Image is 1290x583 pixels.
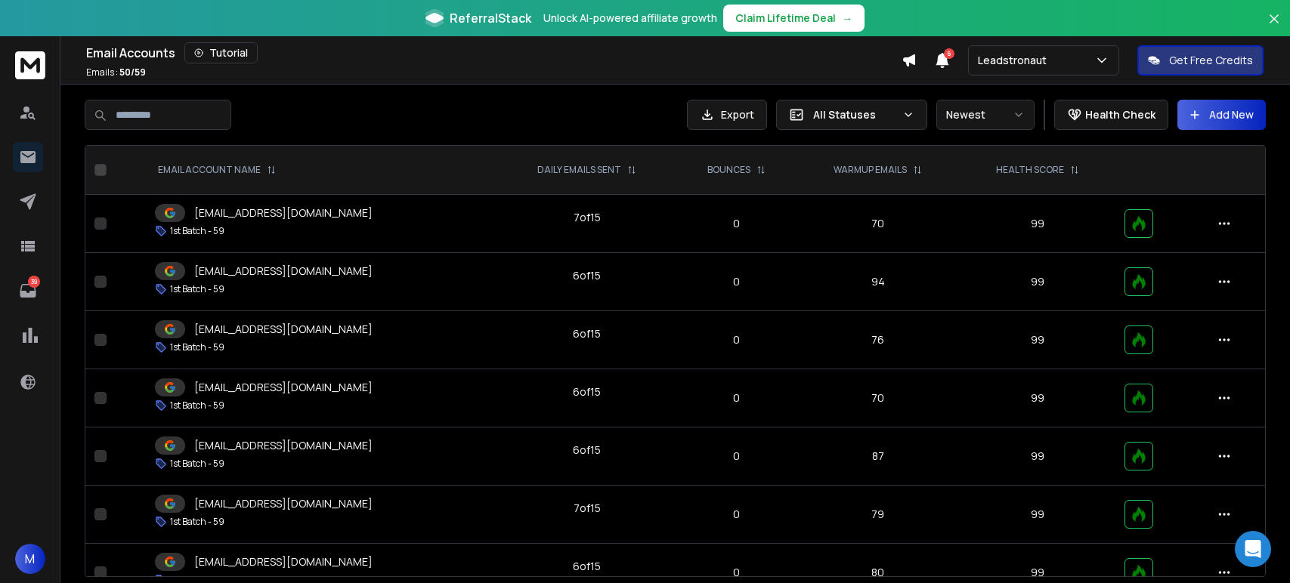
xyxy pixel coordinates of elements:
[573,559,601,574] div: 6 of 15
[842,11,852,26] span: →
[685,565,787,580] p: 0
[170,516,224,528] p: 1st Batch - 59
[170,283,224,295] p: 1st Batch - 59
[1235,531,1271,567] div: Open Intercom Messenger
[796,369,960,427] td: 70
[723,5,865,32] button: Claim Lifetime Deal→
[960,486,1115,544] td: 99
[194,438,373,453] p: [EMAIL_ADDRESS][DOMAIN_NAME]
[796,253,960,311] td: 94
[834,164,907,176] p: WARMUP EMAILS
[1137,45,1264,76] button: Get Free Credits
[813,107,896,122] p: All Statuses
[685,274,787,289] p: 0
[796,427,960,486] td: 87
[184,42,258,63] button: Tutorial
[960,195,1115,253] td: 99
[685,390,787,406] p: 0
[15,544,45,574] button: M
[450,9,531,27] span: ReferralStack
[685,216,787,231] p: 0
[170,399,224,412] p: 1st Batch - 59
[796,311,960,369] td: 76
[685,332,787,347] p: 0
[194,322,373,337] p: [EMAIL_ADDRESS][DOMAIN_NAME]
[707,164,750,176] p: BOUNCES
[574,501,601,516] div: 7 of 15
[687,100,767,130] button: Export
[170,225,224,237] p: 1st Batch - 59
[194,380,373,395] p: [EMAIL_ADDRESS][DOMAIN_NAME]
[796,486,960,544] td: 79
[1169,53,1253,68] p: Get Free Credits
[685,507,787,522] p: 0
[960,253,1115,311] td: 99
[158,164,276,176] div: EMAIL ACCOUNT NAME
[194,554,373,569] p: [EMAIL_ADDRESS][DOMAIN_NAME]
[86,66,146,79] p: Emails :
[1085,107,1155,122] p: Health Check
[960,427,1115,486] td: 99
[1264,9,1284,45] button: Close banner
[573,268,601,283] div: 6 of 15
[543,11,717,26] p: Unlock AI-powered affiliate growth
[573,384,601,399] div: 6 of 15
[960,311,1115,369] td: 99
[978,53,1053,68] p: Leadstronaut
[537,164,621,176] p: DAILY EMAILS SENT
[936,100,1035,130] button: Newest
[170,458,224,470] p: 1st Batch - 59
[170,341,224,353] p: 1st Batch - 59
[194,205,373,221] p: [EMAIL_ADDRESS][DOMAIN_NAME]
[119,66,146,79] span: 50 / 59
[28,276,40,288] p: 39
[13,276,43,306] a: 39
[573,326,601,341] div: 6 of 15
[194,264,373,279] p: [EMAIL_ADDRESS][DOMAIN_NAME]
[194,496,373,511] p: [EMAIL_ADDRESS][DOMAIN_NAME]
[574,210,601,225] div: 7 of 15
[960,369,1115,427] td: 99
[996,164,1064,176] p: HEALTH SCORE
[573,443,601,458] div: 6 of 15
[685,449,787,464] p: 0
[86,42,902,63] div: Email Accounts
[1054,100,1168,130] button: Health Check
[944,48,954,59] span: 6
[1177,100,1266,130] button: Add New
[796,195,960,253] td: 70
